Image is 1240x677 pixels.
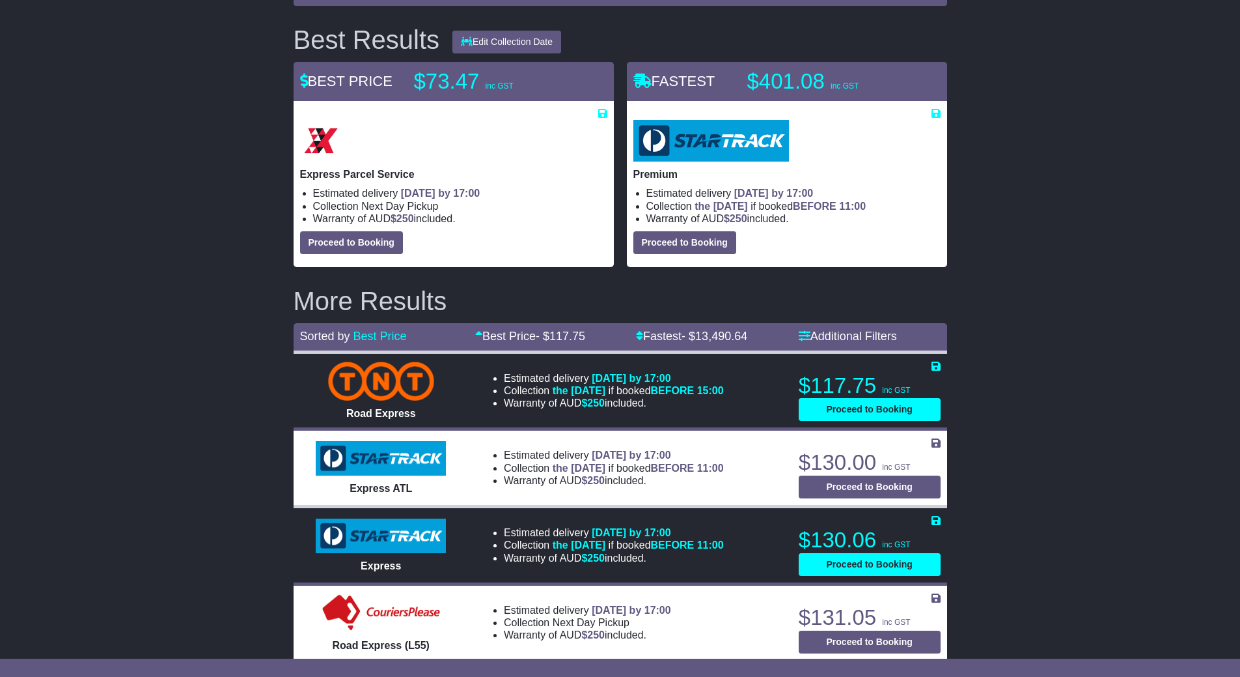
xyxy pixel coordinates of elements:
li: Collection [504,384,724,397]
span: 15:00 [697,385,724,396]
span: 13,490.64 [695,330,747,343]
span: BEFORE [793,201,836,212]
img: StarTrack: Express [316,519,446,554]
span: if booked [695,201,866,212]
span: inc GST [882,540,910,549]
li: Estimated delivery [646,187,941,199]
span: FASTEST [633,73,715,89]
p: $130.06 [799,527,941,553]
span: 117.75 [549,330,585,343]
span: if booked [553,540,724,551]
a: Best Price- $117.75 [475,330,585,343]
span: [DATE] by 17:00 [592,527,671,538]
span: Road Express (L55) [333,640,430,651]
p: Premium [633,168,941,180]
li: Collection [504,539,724,551]
span: Sorted by [300,330,350,343]
li: Estimated delivery [504,449,724,461]
span: Next Day Pickup [553,617,629,628]
button: Proceed to Booking [799,476,941,498]
p: $130.00 [799,450,941,476]
img: StarTrack: Express ATL [316,441,446,476]
li: Estimated delivery [504,604,671,616]
span: - $ [536,330,585,343]
span: - $ [682,330,747,343]
span: the [DATE] [553,385,605,396]
span: inc GST [486,81,514,91]
p: $117.75 [799,373,941,399]
li: Warranty of AUD included. [313,212,607,225]
button: Proceed to Booking [799,398,941,421]
button: Proceed to Booking [300,231,403,254]
span: Express [361,560,401,571]
li: Estimated delivery [313,187,607,199]
button: Proceed to Booking [799,553,941,576]
span: 250 [396,213,414,224]
span: if booked [553,385,724,396]
span: the [DATE] [695,201,747,212]
p: $73.47 [414,68,577,94]
span: [DATE] by 17:00 [592,605,671,616]
span: 11:00 [839,201,866,212]
span: 11:00 [697,540,724,551]
span: [DATE] by 17:00 [592,373,671,384]
span: [DATE] by 17:00 [592,450,671,461]
span: [DATE] by 17:00 [401,188,480,199]
li: Collection [504,462,724,474]
span: $ [581,397,605,409]
li: Estimated delivery [504,372,724,384]
button: Edit Collection Date [452,31,561,53]
span: $ [581,475,605,486]
span: BEFORE [651,463,695,474]
span: Express ATL [350,483,412,494]
span: $ [724,213,747,224]
span: inc GST [831,81,859,91]
a: Additional Filters [799,330,897,343]
p: $401.08 [747,68,910,94]
span: $ [581,629,605,641]
span: Next Day Pickup [361,201,438,212]
img: StarTrack: Premium [633,120,789,162]
span: [DATE] by 17:00 [734,188,814,199]
span: inc GST [882,386,910,395]
span: BEST PRICE [300,73,393,89]
li: Estimated delivery [504,526,724,539]
div: Best Results [287,25,447,54]
span: 11:00 [697,463,724,474]
button: Proceed to Booking [799,631,941,654]
li: Warranty of AUD included. [504,552,724,564]
img: Border Express: Express Parcel Service [300,120,342,162]
button: Proceed to Booking [633,231,736,254]
span: BEFORE [651,385,695,396]
p: $131.05 [799,605,941,631]
span: 250 [587,475,605,486]
img: CouriersPlease: Road Express (L55) [320,594,443,633]
li: Warranty of AUD included. [504,397,724,409]
span: BEFORE [651,540,695,551]
li: Collection [504,616,671,629]
span: $ [391,213,414,224]
span: inc GST [882,618,910,627]
span: the [DATE] [553,540,605,551]
li: Warranty of AUD included. [646,212,941,225]
span: Road Express [346,408,416,419]
span: if booked [553,463,724,474]
span: the [DATE] [553,463,605,474]
h2: More Results [294,287,947,315]
img: TNT Domestic: Road Express [328,362,434,401]
span: 250 [587,553,605,564]
a: Fastest- $13,490.64 [636,330,747,343]
a: Best Price [353,330,407,343]
span: 250 [587,629,605,641]
li: Collection [646,200,941,212]
span: 250 [730,213,747,224]
li: Collection [313,200,607,212]
span: 250 [587,397,605,409]
li: Warranty of AUD included. [504,474,724,487]
span: $ [581,553,605,564]
li: Warranty of AUD included. [504,629,671,641]
p: Express Parcel Service [300,168,607,180]
span: inc GST [882,463,910,472]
